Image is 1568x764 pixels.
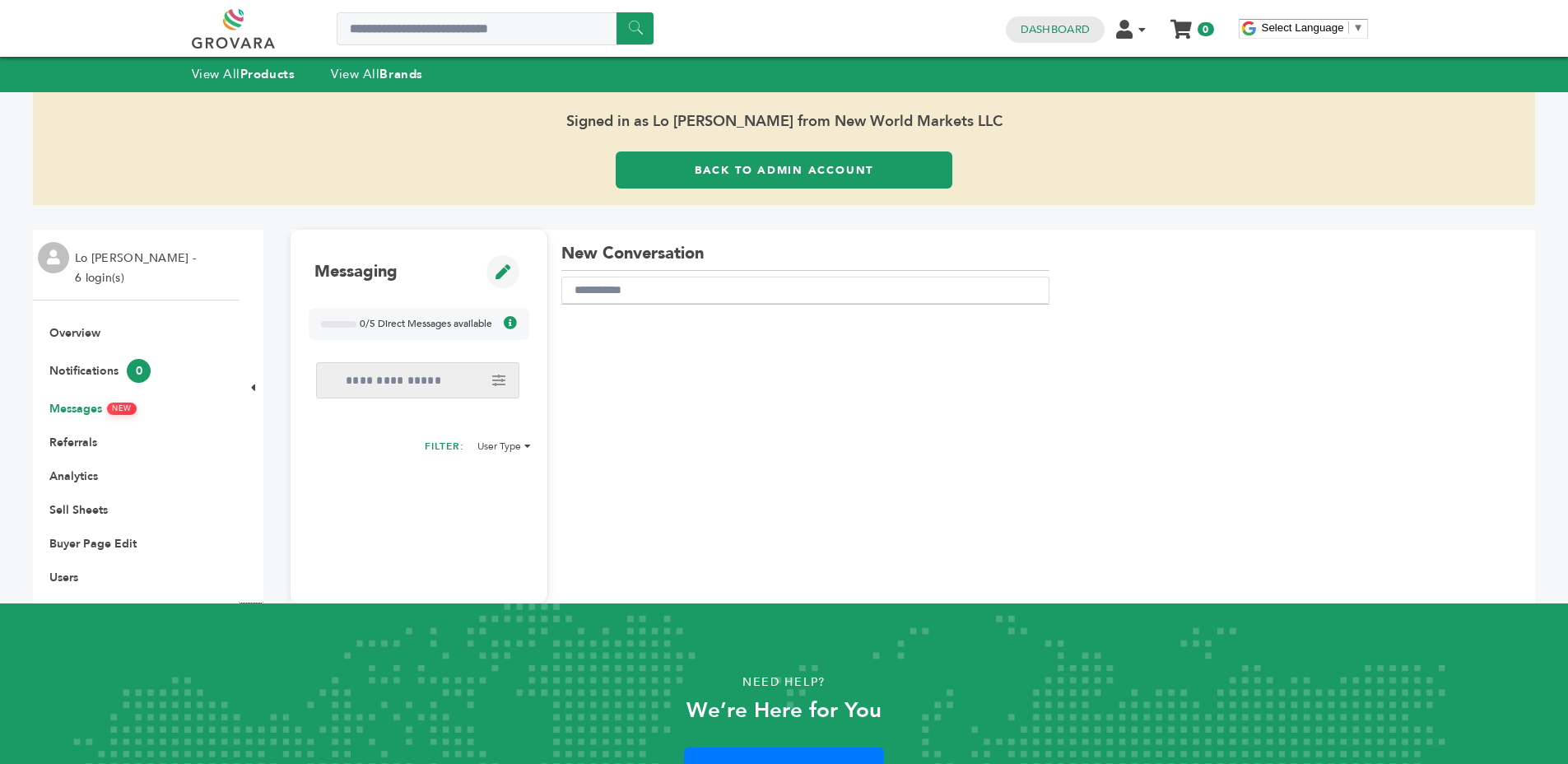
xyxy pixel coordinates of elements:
a: Select Language​ [1262,21,1364,34]
p: Need Help? [78,670,1490,695]
span: NEW [107,403,137,415]
a: Users [49,570,78,585]
strong: Brands [379,66,422,82]
strong: We’re Here for You [686,696,882,725]
span: 0/5 Direct Messages available [360,317,492,331]
input: Search messages [316,362,519,398]
a: Dashboard [1021,22,1090,37]
a: MessagesNEW [49,401,137,417]
li: Lo [PERSON_NAME] - 6 login(s) [75,249,200,288]
a: Overview [49,325,100,341]
span: Signed in as Lo [PERSON_NAME] from New World Markets LLC [33,92,1535,151]
span: ▼ [1353,21,1364,34]
input: Search a product or brand... [337,12,654,45]
h1: New Conversation [561,243,1049,271]
a: My Cart [1171,15,1190,32]
a: Sell Sheets [49,502,108,518]
a: Back to Admin Account [616,151,952,189]
img: profile.png [38,242,69,273]
span: 0 [127,359,151,383]
li: User Type [477,440,531,453]
a: Notifications0 [49,363,151,379]
span: 0 [1198,22,1213,36]
a: Buyer Page Edit [49,536,137,552]
a: Referrals [49,435,97,450]
a: View AllProducts [192,66,295,82]
a: Analytics [49,468,98,484]
span: Select Language [1262,21,1344,34]
a: View AllBrands [331,66,423,82]
h1: Messaging [314,261,398,282]
span: ​ [1348,21,1349,34]
strong: Products [240,66,295,82]
h2: FILTER: [425,440,464,458]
